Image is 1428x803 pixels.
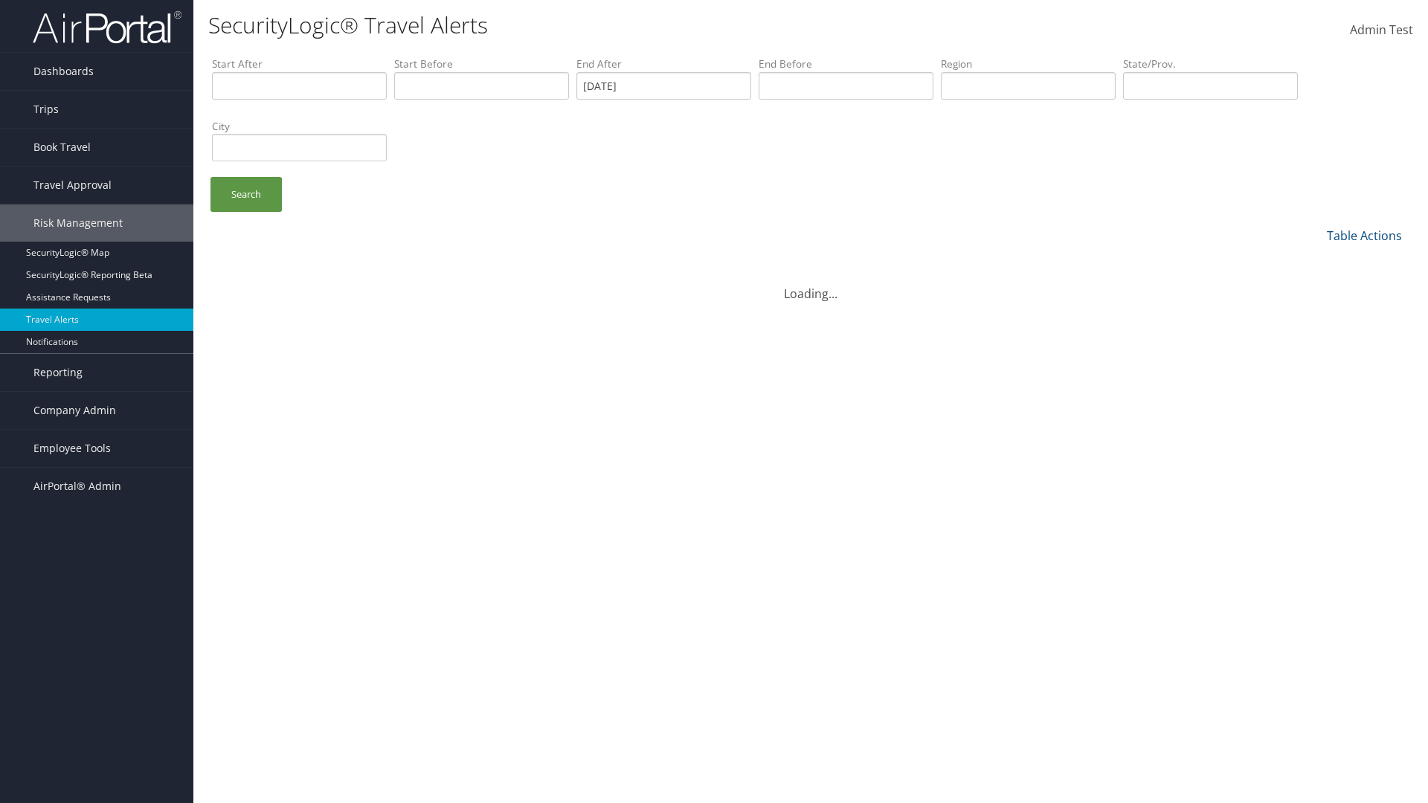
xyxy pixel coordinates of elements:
label: End Before [759,57,933,71]
span: Reporting [33,354,83,391]
label: End After [576,57,751,71]
span: Company Admin [33,392,116,429]
label: City [212,119,387,134]
label: Start Before [394,57,569,71]
div: Loading... [208,267,1413,303]
span: Travel Approval [33,167,112,204]
a: Search [210,177,282,212]
label: Start After [212,57,387,71]
label: Region [941,57,1116,71]
h1: SecurityLogic® Travel Alerts [208,10,1011,41]
label: State/Prov. [1123,57,1298,71]
span: Risk Management [33,204,123,242]
a: Table Actions [1327,228,1402,244]
span: AirPortal® Admin [33,468,121,505]
span: Trips [33,91,59,128]
span: Dashboards [33,53,94,90]
a: Admin Test [1350,7,1413,54]
span: Employee Tools [33,430,111,467]
span: Admin Test [1350,22,1413,38]
img: airportal-logo.png [33,10,181,45]
span: Book Travel [33,129,91,166]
